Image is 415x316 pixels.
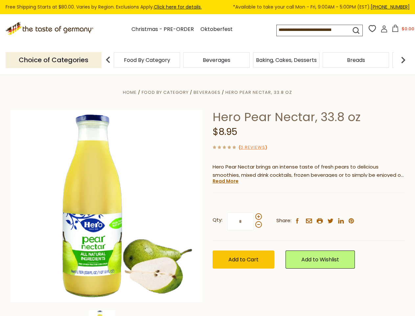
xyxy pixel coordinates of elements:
[203,58,230,63] a: Beverages
[233,3,410,11] span: *Available to take your call Mon - Fri, 9:00AM - 5:00PM (EST).
[11,110,203,302] img: Hero Pear Nectar, 33.8 oz
[6,52,102,68] p: Choice of Categories
[228,256,259,263] span: Add to Cart
[397,53,410,66] img: next arrow
[286,250,355,269] a: Add to Wishlist
[154,4,202,10] a: Click here for details.
[276,217,291,225] span: Share:
[371,4,410,10] a: [PHONE_NUMBER]
[239,144,267,150] span: ( )
[213,163,405,179] p: Hero Pear Nectar brings an intense taste of fresh pears to delicious smoothies, mixed drink cockt...
[194,89,220,95] a: Beverages
[200,25,233,34] a: Oktoberfest
[241,144,265,151] a: 0 Reviews
[347,58,365,63] a: Breads
[142,89,189,95] a: Food By Category
[227,212,254,230] input: Qty:
[225,89,292,95] a: Hero Pear Nectar, 33.8 oz
[213,125,237,138] span: $8.95
[124,58,170,63] a: Food By Category
[402,26,414,32] span: $0.00
[213,178,239,184] a: Read More
[6,3,410,11] div: Free Shipping Starts at $80.00. Varies by Region. Exclusions Apply.
[131,25,194,34] a: Christmas - PRE-ORDER
[213,110,405,124] h1: Hero Pear Nectar, 33.8 oz
[213,216,222,224] strong: Qty:
[213,250,274,269] button: Add to Cart
[123,89,137,95] a: Home
[102,53,115,66] img: previous arrow
[256,58,317,63] a: Baking, Cakes, Desserts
